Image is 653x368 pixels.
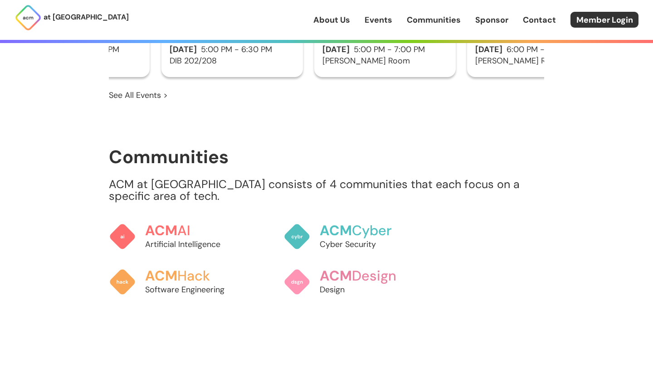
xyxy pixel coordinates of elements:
a: ACMAIArtificial Intelligence [109,214,240,259]
h3: AI [145,223,240,238]
p: Design [320,284,415,295]
a: Contact [523,14,556,26]
span: [DATE] [322,44,350,55]
a: ACMDesignDesign [283,259,415,305]
span: [DATE] [170,44,197,55]
img: ACM Design [283,268,311,295]
p: ACM at [GEOGRAPHIC_DATA] consists of 4 communities that each focus on a specific area of tech. [109,179,544,202]
span: ACM [320,267,352,285]
h1: Communities [109,147,544,167]
h2: 5:00 PM - 7:00 PM [314,45,456,54]
a: Member Login [570,12,638,28]
span: ACM [320,222,352,239]
a: Events [365,14,392,26]
span: ACM [145,267,177,285]
p: Cyber Security [320,238,415,250]
p: Artificial Intelligence [145,238,240,250]
a: at [GEOGRAPHIC_DATA] [15,4,129,31]
h3: Design [320,268,415,284]
h3: Cyber [320,223,415,238]
p: at [GEOGRAPHIC_DATA] [44,11,129,23]
span: ACM [145,222,177,239]
a: See All Events > [109,89,168,101]
h3: [PERSON_NAME] Room [467,57,609,66]
img: ACM Cyber [283,223,311,250]
span: [DATE] [475,44,502,55]
h3: DIB 202/208 [161,57,303,66]
h3: [PERSON_NAME] Room [314,57,456,66]
img: ACM AI [109,223,136,250]
img: ACM Hack [109,268,136,295]
img: ACM Logo [15,4,42,31]
a: ACMHackSoftware Engineering [109,259,240,305]
a: Sponsor [475,14,508,26]
p: Software Engineering [145,284,240,295]
a: Communities [407,14,461,26]
a: ACMCyberCyber Security [283,214,415,259]
h2: 6:00 PM - 8:00 PM [467,45,609,54]
h3: Hack [145,268,240,284]
a: About Us [313,14,350,26]
h2: 5:00 PM - 6:30 PM [161,45,303,54]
